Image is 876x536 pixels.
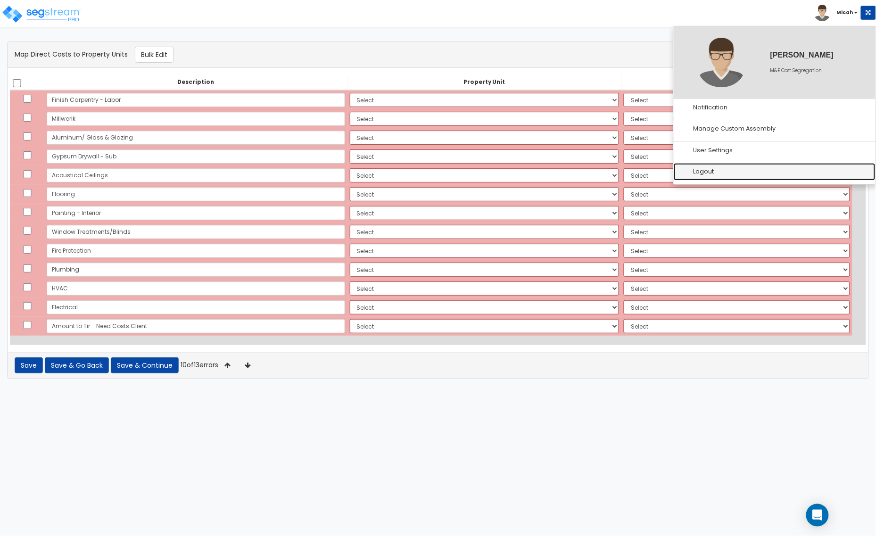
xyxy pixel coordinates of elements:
[44,75,347,90] th: Description
[674,142,876,159] a: User Settings
[770,70,853,71] div: M&E Cost Segregation
[674,120,876,138] a: Manage Custom Assembly
[697,38,746,87] img: avatar.png
[814,5,831,21] img: avatar.png
[347,75,622,90] th: Property Unit
[194,360,199,370] span: 13
[181,359,257,372] div: of errors
[135,47,174,63] button: Bulk Edit
[15,357,43,373] button: Save
[621,75,852,90] th: Location
[1,5,82,24] img: logo_pro_r.png
[674,99,876,116] a: Notification
[181,360,187,370] span: 10
[806,504,829,527] div: Open Intercom Messenger
[674,163,876,181] a: Logout
[837,9,853,16] b: Micah
[8,47,581,63] div: Map Direct Costs to Property Units
[111,357,179,373] button: Save & Continue
[770,55,853,56] div: [PERSON_NAME]
[45,357,109,373] button: Save & Go Back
